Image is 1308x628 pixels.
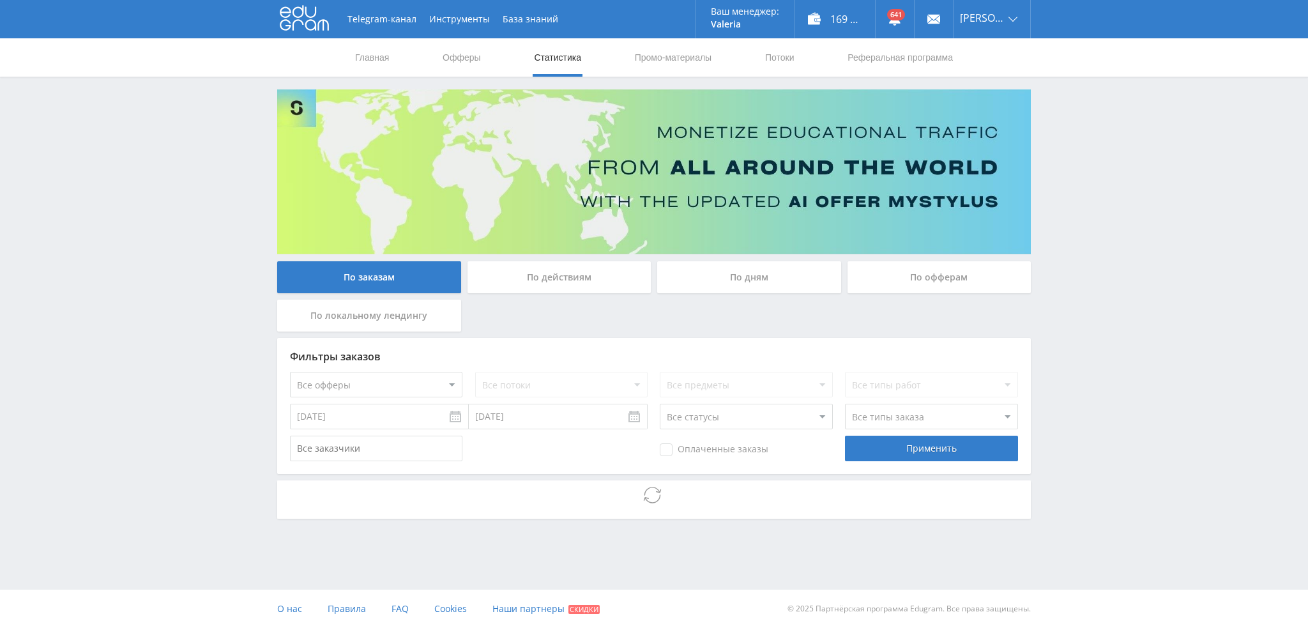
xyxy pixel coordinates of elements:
span: Cookies [434,602,467,615]
input: Все заказчики [290,436,462,461]
span: FAQ [392,602,409,615]
a: Правила [328,590,366,628]
span: Скидки [568,605,600,614]
span: Правила [328,602,366,615]
div: По заказам [277,261,461,293]
span: Оплаченные заказы [660,443,768,456]
a: Статистика [533,38,582,77]
p: Ваш менеджер: [711,6,779,17]
a: Главная [354,38,390,77]
span: О нас [277,602,302,615]
a: Наши партнеры Скидки [492,590,600,628]
div: По офферам [848,261,1031,293]
div: © 2025 Партнёрская программа Edugram. Все права защищены. [660,590,1031,628]
img: Banner [277,89,1031,254]
a: Реферальная программа [846,38,954,77]
span: Наши партнеры [492,602,565,615]
div: По действиям [468,261,651,293]
div: По дням [657,261,841,293]
div: Применить [845,436,1017,461]
a: Cookies [434,590,467,628]
a: Промо-материалы [634,38,713,77]
a: Потоки [764,38,796,77]
div: По локальному лендингу [277,300,461,332]
a: Офферы [441,38,482,77]
a: О нас [277,590,302,628]
p: Valeria [711,19,779,29]
a: FAQ [392,590,409,628]
span: [PERSON_NAME] [960,13,1005,23]
div: Фильтры заказов [290,351,1018,362]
